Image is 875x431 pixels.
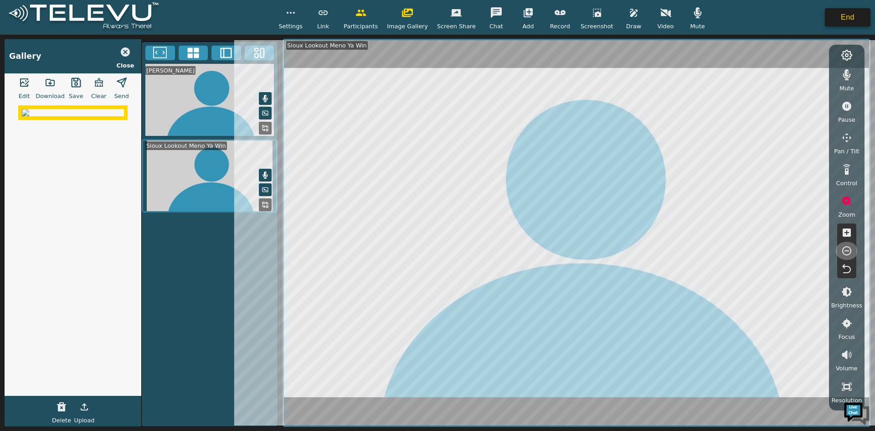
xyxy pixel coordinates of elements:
span: We're online! [53,115,126,207]
span: Pause [838,115,855,124]
span: Mute [690,22,705,31]
textarea: Type your message and hit 'Enter' [5,249,174,281]
div: [PERSON_NAME] [145,66,196,75]
button: Fullscreen [145,46,175,60]
span: Edit [19,92,30,100]
div: Chat with us now [47,48,153,60]
span: Record [550,22,570,31]
button: Replace Feed [259,198,272,211]
span: Screenshot [581,22,613,31]
div: Gallery [9,50,41,62]
button: Picture in Picture [259,107,272,119]
button: 4x4 [179,46,208,60]
button: Mute [259,92,272,105]
span: Save [69,92,83,100]
span: Control [836,179,857,187]
span: Link [317,22,329,31]
span: Add [523,22,534,31]
span: Volume [836,364,858,373]
span: Zoom [838,210,855,219]
img: Chat Widget [843,399,870,426]
button: Picture in Picture [259,183,272,196]
span: Mute [839,84,854,93]
span: Upload [74,416,95,425]
div: Sioux Lookout Meno Ya Win [145,141,227,150]
span: Pan / Tilt [834,147,859,156]
span: Clear [91,92,106,100]
div: Minimize live chat window [149,5,171,26]
button: Upload [73,398,96,416]
span: Settings [278,22,303,31]
div: Sioux Lookout Meno Ya Win [286,41,368,50]
span: Download [36,92,65,100]
span: Brightness [831,301,862,310]
span: Participants [344,22,378,31]
span: Image Gallery [387,22,428,31]
span: Resolution [831,396,862,405]
span: Draw [626,22,641,31]
span: Close [117,61,134,70]
img: a1ae936c-3d5b-402e-8968-28023c5b0750 [22,109,124,116]
span: Screen Share [437,22,476,31]
button: Replace Feed [259,122,272,135]
span: Delete [52,416,71,425]
span: Send [114,92,129,100]
button: Two Window Medium [211,46,241,60]
span: Video [658,22,674,31]
img: d_736959983_company_1615157101543_736959983 [15,42,38,65]
button: End [825,8,870,26]
span: Focus [839,332,855,341]
span: Chat [489,22,503,31]
button: Mute [259,169,272,182]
